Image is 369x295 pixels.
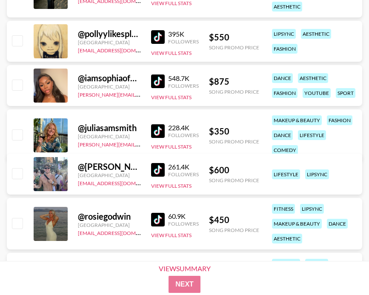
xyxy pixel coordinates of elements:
a: [PERSON_NAME][EMAIL_ADDRESS][DOMAIN_NAME] [78,140,204,148]
div: 548.7K [168,74,199,83]
div: @ pollyylikesplants [78,29,141,39]
img: TikTok [151,124,165,138]
img: TikTok [151,74,165,88]
div: 228.4K [168,123,199,132]
div: Song Promo Price [209,138,259,145]
div: [GEOGRAPHIC_DATA] [78,39,141,46]
a: [EMAIL_ADDRESS][DOMAIN_NAME] [78,46,163,54]
div: [GEOGRAPHIC_DATA] [78,133,141,140]
div: Song Promo Price [209,44,259,51]
div: $ 450 [209,215,259,225]
a: [EMAIL_ADDRESS][DOMAIN_NAME] [78,178,163,186]
button: View Full Stats [151,232,192,238]
div: @ rosiegodwin [78,211,141,222]
div: sport [336,88,355,98]
div: lipsync [305,169,329,179]
div: View Summary [152,265,218,272]
div: Followers [168,221,199,227]
div: fitness [305,259,328,269]
div: fashion [272,88,297,98]
div: aesthetic [272,234,302,243]
div: @ juliasamsmith [78,123,141,133]
div: 261.4K [168,163,199,171]
div: $ 600 [209,165,259,175]
div: youtube [303,88,331,98]
div: $ 875 [209,76,259,87]
div: $ 350 [209,126,259,137]
div: makeup & beauty [272,219,322,229]
div: Song Promo Price [209,227,259,233]
div: fitness [272,204,295,214]
div: Followers [168,132,199,138]
div: aesthetic [298,73,328,83]
div: 60.9K [168,212,199,221]
div: Song Promo Price [209,177,259,183]
div: comedy [272,145,298,155]
div: @ [PERSON_NAME].roberts2 [78,161,141,172]
iframe: Drift Widget Chat Controller [326,252,359,285]
div: makeup & beauty [272,115,322,125]
div: $ 550 [209,32,259,43]
div: lipsync [300,204,324,214]
div: lifestyle [272,259,300,269]
div: [GEOGRAPHIC_DATA] [78,83,141,90]
button: Next [169,276,200,293]
img: TikTok [151,213,165,226]
div: fashion [327,115,352,125]
div: dance [272,73,293,83]
div: Followers [168,83,199,89]
div: 395K [168,30,199,38]
div: dance [327,219,348,229]
div: @ iamsophiaofficialxo [78,73,141,83]
div: [GEOGRAPHIC_DATA] [78,172,141,178]
button: View Full Stats [151,94,192,100]
div: aesthetic [301,29,331,39]
div: [GEOGRAPHIC_DATA] [78,222,141,228]
div: lifestyle [272,169,300,179]
img: TikTok [151,163,165,177]
div: lipsync [272,29,296,39]
button: View Full Stats [151,183,192,189]
a: [PERSON_NAME][EMAIL_ADDRESS][DOMAIN_NAME] [78,90,204,98]
div: Followers [168,171,199,178]
img: TikTok [151,30,165,44]
button: View Full Stats [151,143,192,150]
div: fashion [272,44,297,54]
div: Followers [168,38,199,45]
a: [EMAIL_ADDRESS][DOMAIN_NAME] [78,228,163,236]
div: Song Promo Price [209,89,259,95]
button: View Full Stats [151,50,192,56]
div: dance [272,130,293,140]
div: lifestyle [298,130,326,140]
div: aesthetic [272,2,302,11]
